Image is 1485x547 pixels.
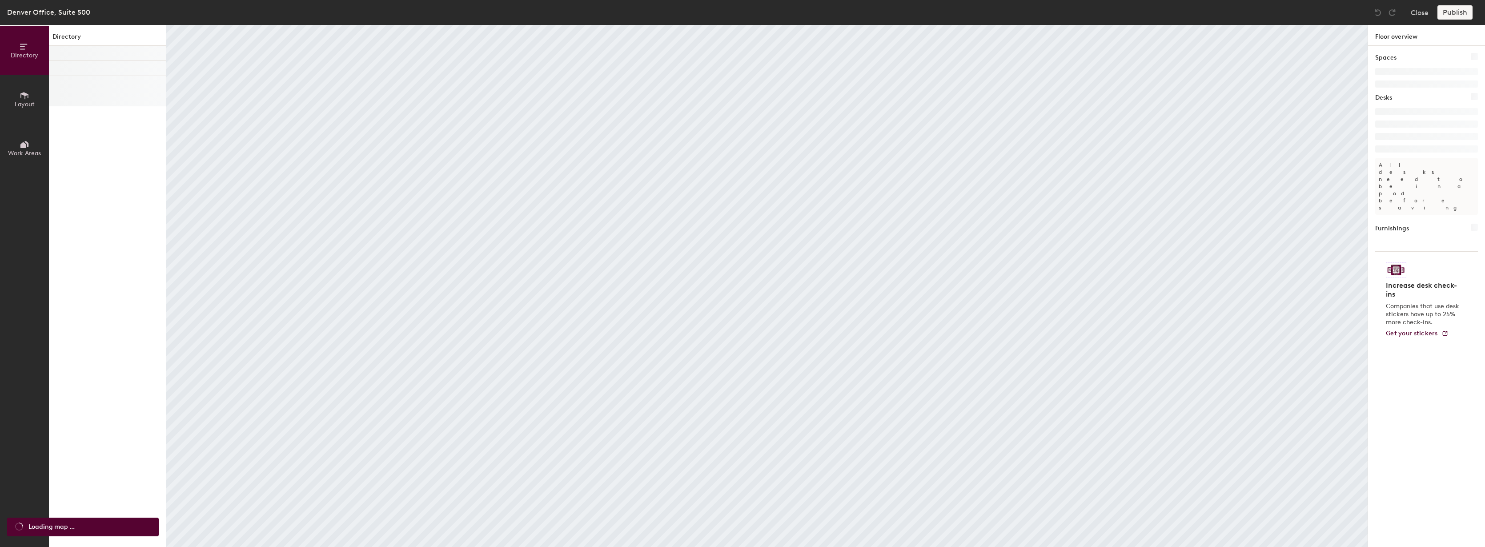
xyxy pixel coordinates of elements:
h1: Furnishings [1375,224,1409,233]
span: Loading map ... [28,522,75,532]
a: Get your stickers [1386,330,1449,338]
h1: Spaces [1375,53,1397,63]
div: Denver Office, Suite 500 [7,7,90,18]
canvas: Map [166,25,1368,547]
span: Directory [11,52,38,59]
p: Companies that use desk stickers have up to 25% more check-ins. [1386,302,1462,326]
img: Undo [1373,8,1382,17]
h1: Directory [49,32,166,46]
span: Layout [15,101,35,108]
button: Close [1411,5,1429,20]
h1: Desks [1375,93,1392,103]
span: Get your stickers [1386,330,1438,337]
p: All desks need to be in a pod before saving [1375,158,1478,215]
h1: Floor overview [1368,25,1485,46]
span: Work Areas [8,149,41,157]
img: Sticker logo [1386,262,1406,278]
h4: Increase desk check-ins [1386,281,1462,299]
img: Redo [1388,8,1397,17]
